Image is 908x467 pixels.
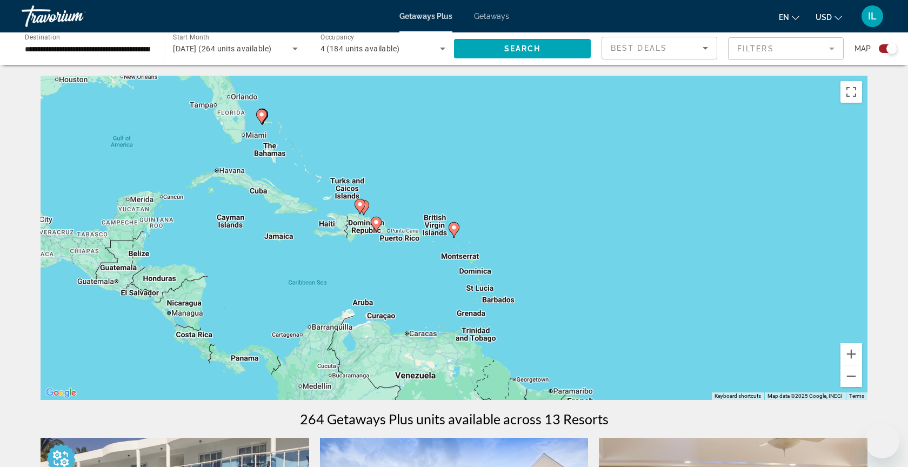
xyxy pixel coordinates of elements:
span: en [779,13,789,22]
button: Keyboard shortcuts [715,392,761,400]
span: Search [504,44,541,53]
mat-select: Sort by [611,42,708,55]
a: Travorium [22,2,130,30]
button: User Menu [858,5,886,28]
a: Terms (opens in new tab) [849,393,864,399]
h1: 264 Getaways Plus units available across 13 Resorts [300,411,609,427]
button: Filter [728,37,844,61]
span: Best Deals [611,44,667,52]
span: 4 (184 units available) [321,44,400,53]
span: Occupancy [321,34,355,41]
button: Toggle fullscreen view [840,81,862,103]
span: Start Month [173,34,209,41]
iframe: Button to launch messaging window [865,424,899,458]
button: Change currency [816,9,842,25]
a: Getaways Plus [399,12,452,21]
span: Destination [25,33,60,41]
a: Open this area in Google Maps (opens a new window) [43,386,79,400]
button: Change language [779,9,799,25]
span: Map data ©2025 Google, INEGI [767,393,843,399]
button: Search [454,39,591,58]
img: Google [43,386,79,400]
span: [DATE] (264 units available) [173,44,271,53]
span: Map [854,41,871,56]
span: IL [868,11,877,22]
a: Getaways [474,12,509,21]
span: USD [816,13,832,22]
button: Zoom in [840,343,862,365]
button: Zoom out [840,365,862,387]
